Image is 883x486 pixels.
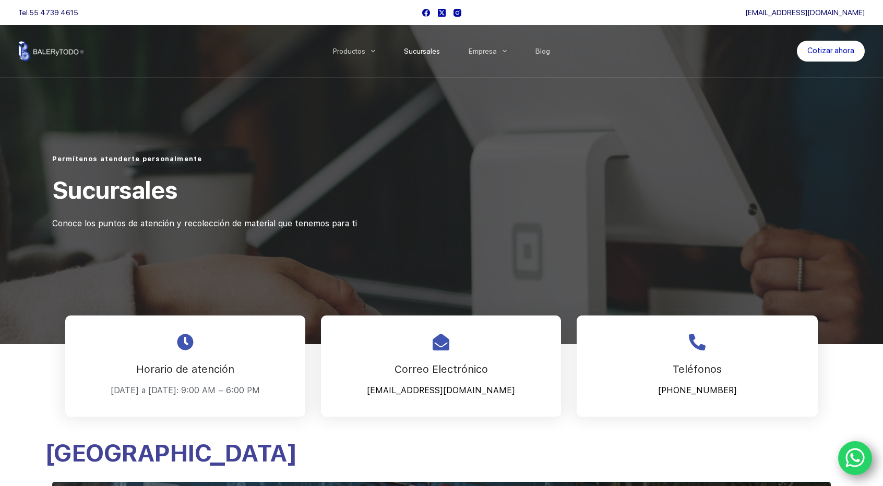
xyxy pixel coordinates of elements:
a: WhatsApp [838,441,873,476]
span: Permítenos atenderte personalmente [52,155,202,163]
a: Facebook [422,9,430,17]
span: Correo Electrónico [395,363,488,375]
span: Horario de atención [136,363,234,375]
img: Balerytodo [18,41,83,61]
span: [GEOGRAPHIC_DATA] [44,439,297,467]
a: X (Twitter) [438,9,446,17]
a: [EMAIL_ADDRESS][DOMAIN_NAME] [745,8,865,17]
a: Instagram [454,9,461,17]
span: [DATE] a [DATE]: 9:00 AM – 6:00 PM [111,385,260,395]
a: Cotizar ahora [797,41,865,62]
span: Teléfonos [673,363,722,375]
span: Tel. [18,8,78,17]
p: [PHONE_NUMBER] [590,383,805,398]
span: Conoce los puntos de atención y recolección de material que tenemos para ti [52,218,357,228]
span: Sucursales [52,176,177,204]
nav: Menu Principal [319,25,565,77]
p: [EMAIL_ADDRESS][DOMAIN_NAME] [334,383,548,398]
a: 55 4739 4615 [29,8,78,17]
